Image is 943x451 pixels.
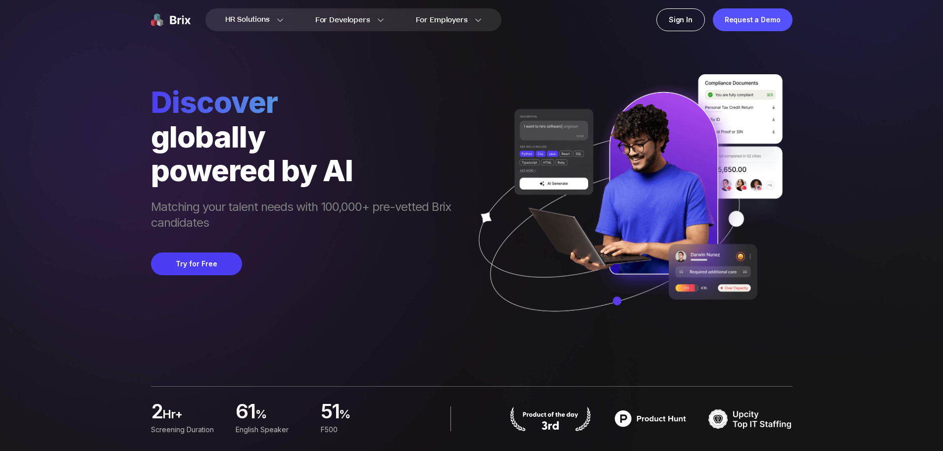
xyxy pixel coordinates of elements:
div: English Speaker [236,424,308,435]
span: HR Solutions [225,12,270,28]
div: F500 [320,424,393,435]
span: % [255,406,309,426]
span: 51 [320,402,339,422]
span: hr+ [162,406,224,426]
img: product hunt badge [608,406,693,431]
button: Try for Free [151,252,242,275]
a: Request a Demo [713,8,793,31]
span: Discover [151,84,461,120]
span: For Developers [315,15,370,25]
span: 2 [151,402,162,422]
img: product hunt badge [508,406,593,431]
div: powered by AI [151,153,461,187]
span: 61 [236,402,255,422]
div: Screening duration [151,424,224,435]
span: % [339,406,394,426]
img: TOP IT STAFFING [708,406,793,431]
span: For Employers [416,15,468,25]
div: globally [151,120,461,153]
span: Matching your talent needs with 100,000+ pre-vetted Brix candidates [151,199,461,233]
img: ai generate [461,74,793,341]
a: Sign In [656,8,705,31]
